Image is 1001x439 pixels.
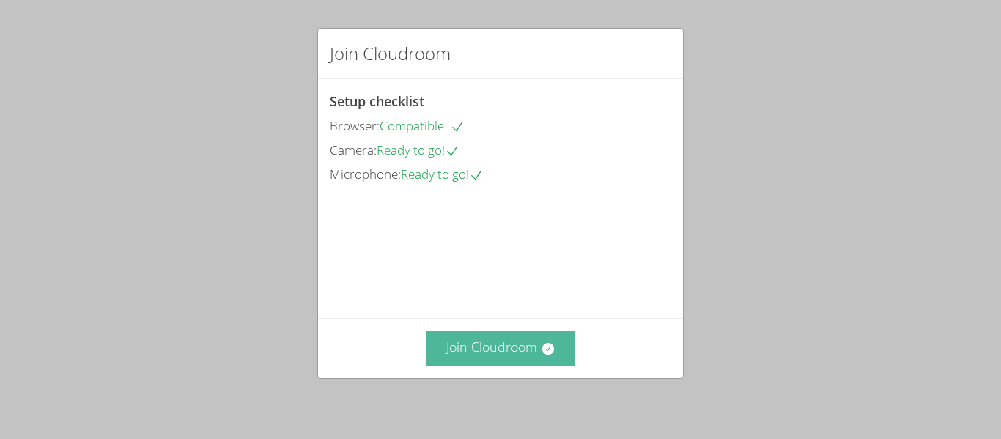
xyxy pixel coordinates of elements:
span: Browser: [330,117,380,134]
span: Microphone: [330,166,401,182]
span: Ready to go! [401,166,484,182]
span: Camera: [330,141,377,158]
span: Setup checklist [330,92,424,110]
span: Ready to go! [377,141,459,158]
span: Compatible [380,117,465,134]
button: Join Cloudroom [426,331,576,366]
h2: Join Cloudroom [330,40,451,67]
